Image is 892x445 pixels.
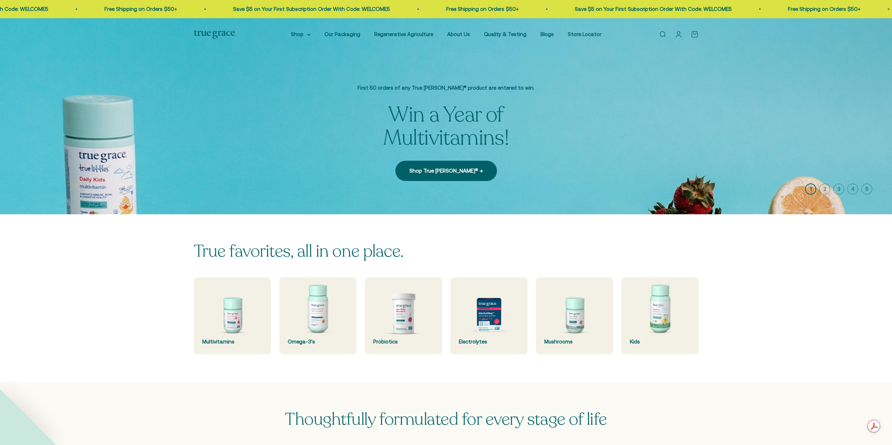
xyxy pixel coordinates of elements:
[194,240,404,263] split-lines: True favorites, all in one place.
[373,338,434,346] div: Probiotics
[444,6,517,12] a: Free Shipping on Orders $50+
[291,30,311,39] summary: Shop
[540,31,554,37] a: Blogs
[536,277,613,354] a: Mushrooms
[374,31,433,37] a: Regenerative Agriculture
[202,338,263,346] div: Multivitamins
[331,84,562,92] p: First 50 orders of any True [PERSON_NAME]® product are entered to win.
[833,183,844,195] button: 3
[484,31,526,37] a: Quality & Testing
[285,408,607,431] span: Thoughtfully formulated for every stage of life
[279,277,356,354] a: Omega-3's
[447,31,470,37] a: About Us
[544,338,605,346] div: Mushrooms
[847,183,858,195] button: 4
[325,31,360,37] a: Our Packaging
[459,338,519,346] div: Electrolytes
[383,100,509,152] split-lines: Win a Year of Multivitamins!
[621,277,699,354] a: Kids
[861,183,872,195] button: 5
[395,161,497,181] a: Shop True [PERSON_NAME]® →
[365,277,442,354] a: Probiotics
[805,183,816,195] button: 1
[194,277,271,354] a: Multivitamins
[450,277,527,354] a: Electrolytes
[103,6,175,12] a: Free Shipping on Orders $50+
[786,6,859,12] a: Free Shipping on Orders $50+
[568,31,601,37] a: Store Locator
[288,338,348,346] div: Omega-3's
[573,5,730,13] p: Save $5 on Your First Subscription Order With Code: WELCOME5
[231,5,388,13] p: Save $5 on Your First Subscription Order With Code: WELCOME5
[630,338,690,346] div: Kids
[819,183,830,195] button: 2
